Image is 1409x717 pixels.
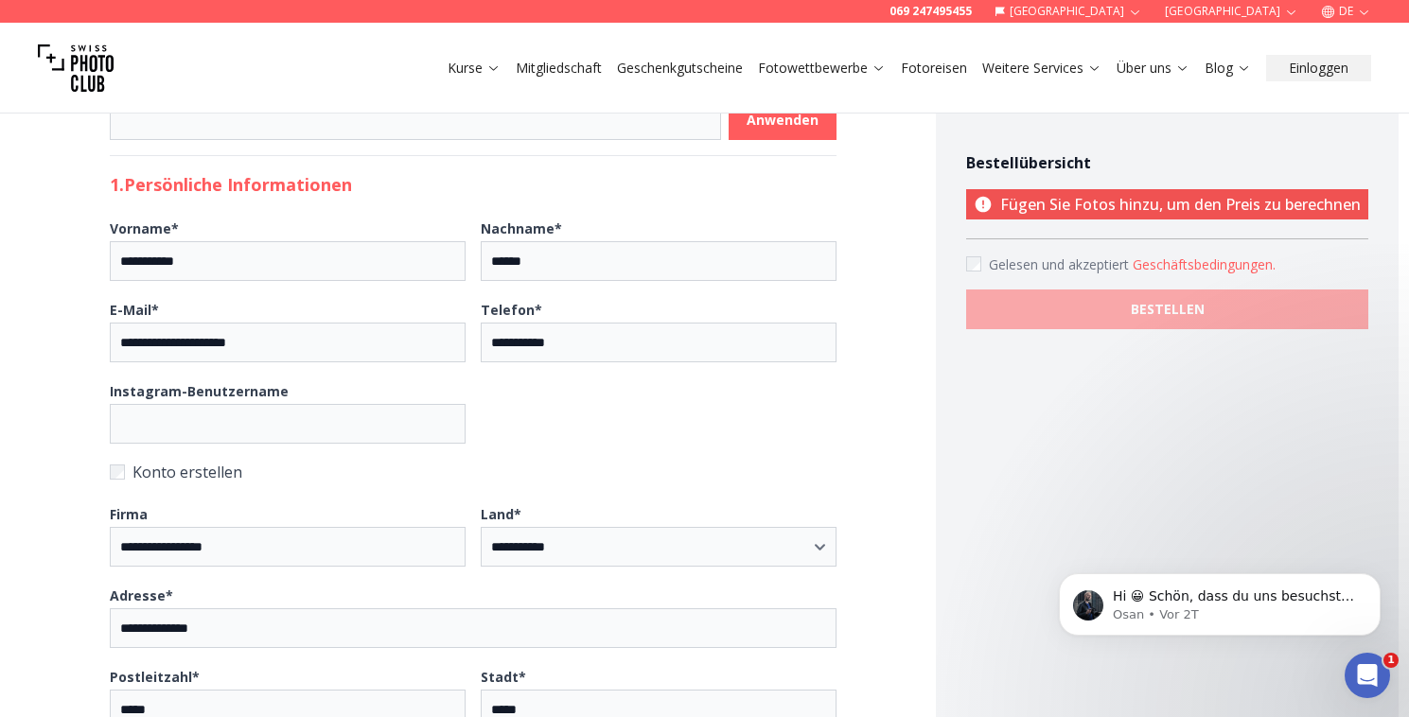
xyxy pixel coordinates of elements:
[750,55,893,81] button: Fotowettbewerbe
[1030,533,1409,666] iframe: Intercom notifications Nachricht
[481,505,521,523] b: Land *
[975,55,1109,81] button: Weitere Services
[481,323,837,362] input: Telefon*
[110,301,159,319] b: E-Mail *
[110,404,466,444] input: Instagram-Benutzername
[758,59,886,78] a: Fotowettbewerbe
[893,55,975,81] button: Fotoreisen
[1197,55,1259,81] button: Blog
[38,30,114,106] img: Swiss photo club
[481,527,837,567] select: Land*
[110,241,466,281] input: Vorname*
[1133,255,1276,274] button: Accept termsGelesen und akzeptiert
[901,59,967,78] a: Fotoreisen
[110,323,466,362] input: E-Mail*
[110,586,173,604] b: Adresse *
[1383,653,1399,668] span: 1
[481,301,542,319] b: Telefon *
[609,55,750,81] button: Geschenkgutscheine
[729,100,837,140] button: Anwenden
[1117,59,1189,78] a: Über uns
[966,289,1368,329] button: BESTELLEN
[889,4,972,19] a: 069 247495455
[966,151,1368,174] h4: Bestellübersicht
[110,608,837,648] input: Adresse*
[110,505,148,523] b: Firma
[1131,300,1205,319] b: BESTELLEN
[747,111,819,130] b: Anwenden
[440,55,508,81] button: Kurse
[1266,55,1371,81] button: Einloggen
[448,59,501,78] a: Kurse
[481,668,526,686] b: Stadt *
[110,171,837,198] h2: 1. Persönliche Informationen
[966,189,1368,219] p: Fügen Sie Fotos hinzu, um den Preis zu berechnen
[617,59,743,78] a: Geschenkgutscheine
[110,527,466,567] input: Firma
[110,382,289,400] b: Instagram-Benutzername
[481,219,562,237] b: Nachname *
[982,59,1101,78] a: Weitere Services
[481,241,837,281] input: Nachname*
[1109,55,1197,81] button: Über uns
[516,59,602,78] a: Mitgliedschaft
[966,256,981,271] input: Accept terms
[1345,653,1390,698] iframe: Intercom live chat
[110,219,179,237] b: Vorname *
[110,464,125,480] input: Konto erstellen
[1205,59,1251,78] a: Blog
[110,459,837,485] label: Konto erstellen
[508,55,609,81] button: Mitgliedschaft
[989,255,1133,273] span: Gelesen und akzeptiert
[110,668,200,686] b: Postleitzahl *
